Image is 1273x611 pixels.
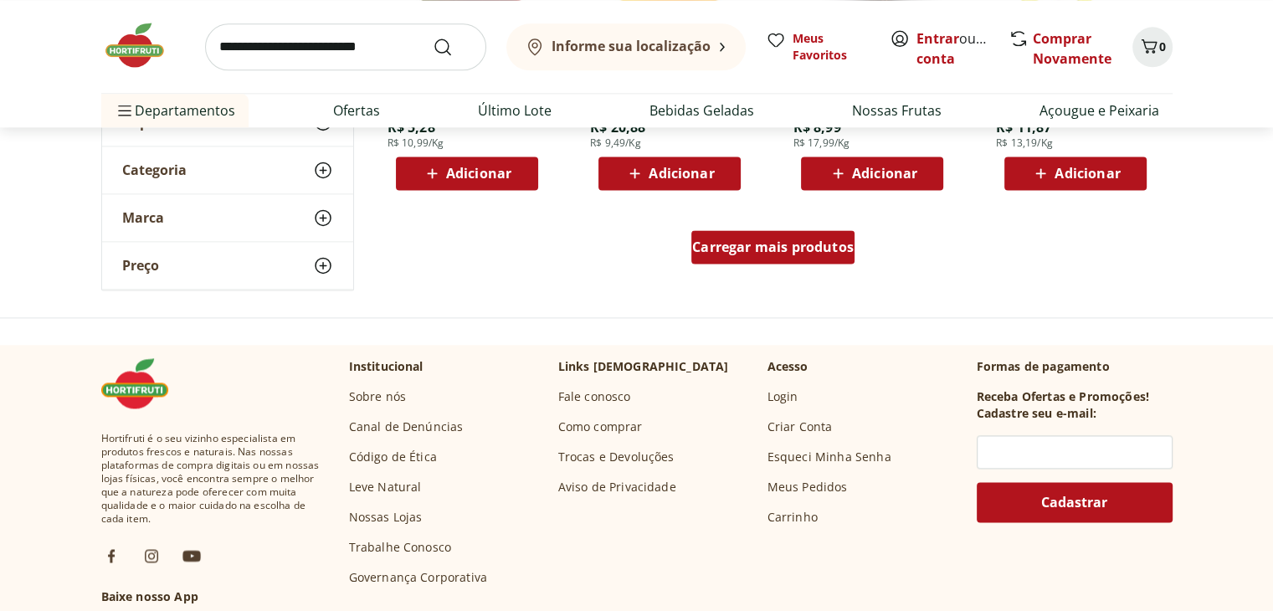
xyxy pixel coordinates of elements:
[101,588,322,605] h3: Baixe nosso App
[558,418,643,435] a: Como comprar
[996,118,1051,136] span: R$ 11,87
[590,136,641,150] span: R$ 9,49/Kg
[793,118,840,136] span: R$ 8,99
[506,23,746,70] button: Informe sua localização
[349,479,422,495] a: Leve Natural
[767,418,833,435] a: Criar Conta
[478,100,552,121] a: Último Lote
[916,29,959,48] a: Entrar
[558,479,676,495] a: Aviso de Privacidade
[349,418,464,435] a: Canal de Denúncias
[801,157,943,190] button: Adicionar
[649,167,714,180] span: Adicionar
[102,194,353,241] button: Marca
[1004,157,1147,190] button: Adicionar
[1055,167,1120,180] span: Adicionar
[977,388,1149,405] h3: Receba Ofertas e Promoções!
[349,449,437,465] a: Código de Ética
[115,90,135,131] button: Menu
[793,30,870,64] span: Meus Favoritos
[115,90,235,131] span: Departamentos
[433,37,473,57] button: Submit Search
[852,100,942,121] a: Nossas Frutas
[349,569,488,586] a: Governança Corporativa
[558,388,631,405] a: Fale conosco
[101,546,121,566] img: fb
[916,29,1009,68] a: Criar conta
[1041,495,1107,509] span: Cadastrar
[767,449,891,465] a: Esqueci Minha Senha
[977,358,1173,375] p: Formas de pagamento
[649,100,754,121] a: Bebidas Geladas
[349,388,406,405] a: Sobre nós
[141,546,162,566] img: ig
[692,240,854,254] span: Carregar mais produtos
[590,118,645,136] span: R$ 20,88
[552,37,711,55] b: Informe sua localização
[388,136,444,150] span: R$ 10,99/Kg
[349,358,423,375] p: Institucional
[916,28,991,69] span: ou
[122,209,164,226] span: Marca
[767,388,798,405] a: Login
[767,479,848,495] a: Meus Pedidos
[388,118,435,136] span: R$ 5,28
[122,114,221,131] span: Departamento
[1033,29,1111,68] a: Comprar Novamente
[1132,27,1173,67] button: Carrinho
[333,100,380,121] a: Ofertas
[691,230,855,270] a: Carregar mais produtos
[767,509,818,526] a: Carrinho
[349,539,452,556] a: Trabalhe Conosco
[182,546,202,566] img: ytb
[766,30,870,64] a: Meus Favoritos
[102,242,353,289] button: Preço
[558,449,675,465] a: Trocas e Devoluções
[852,167,917,180] span: Adicionar
[977,405,1096,422] h3: Cadastre seu e-mail:
[598,157,741,190] button: Adicionar
[1159,39,1166,54] span: 0
[205,23,486,70] input: search
[349,509,423,526] a: Nossas Lojas
[101,432,322,526] span: Hortifruti é o seu vizinho especialista em produtos frescos e naturais. Nas nossas plataformas de...
[122,162,187,178] span: Categoria
[101,358,185,408] img: Hortifruti
[1039,100,1159,121] a: Açougue e Peixaria
[102,146,353,193] button: Categoria
[396,157,538,190] button: Adicionar
[101,20,185,70] img: Hortifruti
[446,167,511,180] span: Adicionar
[558,358,729,375] p: Links [DEMOGRAPHIC_DATA]
[977,482,1173,522] button: Cadastrar
[996,136,1053,150] span: R$ 13,19/Kg
[122,257,159,274] span: Preço
[767,358,808,375] p: Acesso
[793,136,850,150] span: R$ 17,99/Kg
